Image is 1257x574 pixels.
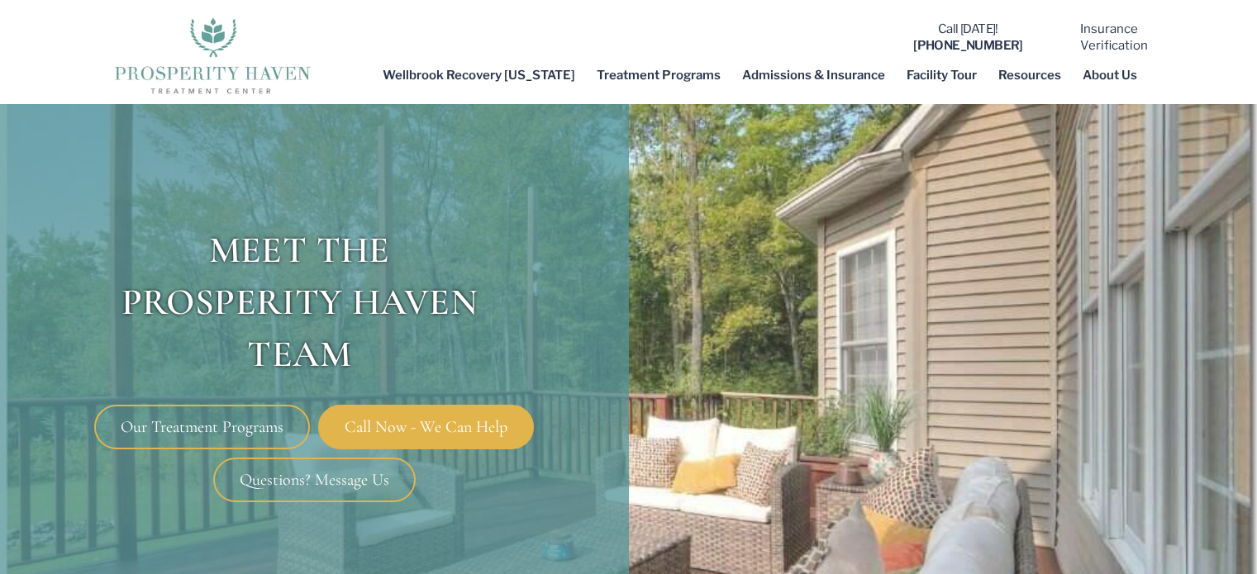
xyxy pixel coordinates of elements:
[318,405,534,449] a: Call Now - We Can Help
[121,419,283,435] span: Our Treatment Programs
[988,56,1072,94] a: Resources
[913,38,1023,53] b: [PHONE_NUMBER]
[372,56,586,94] a: Wellbrook Recovery [US_STATE]
[94,405,310,449] a: Our Treatment Programs
[213,458,416,502] a: Questions? Message Us
[586,56,731,94] a: Treatment Programs
[896,56,988,94] a: Facility Tour
[1072,56,1148,94] a: About Us
[109,13,315,96] img: The logo for Prosperity Haven Addiction Recovery Center.
[240,472,389,488] span: Questions? Message Us
[731,56,896,94] a: Admissions & Insurance
[345,419,507,435] span: Call Now - We Can Help
[913,21,1023,53] a: Call [DATE]![PHONE_NUMBER]
[1080,21,1148,53] a: InsuranceVerification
